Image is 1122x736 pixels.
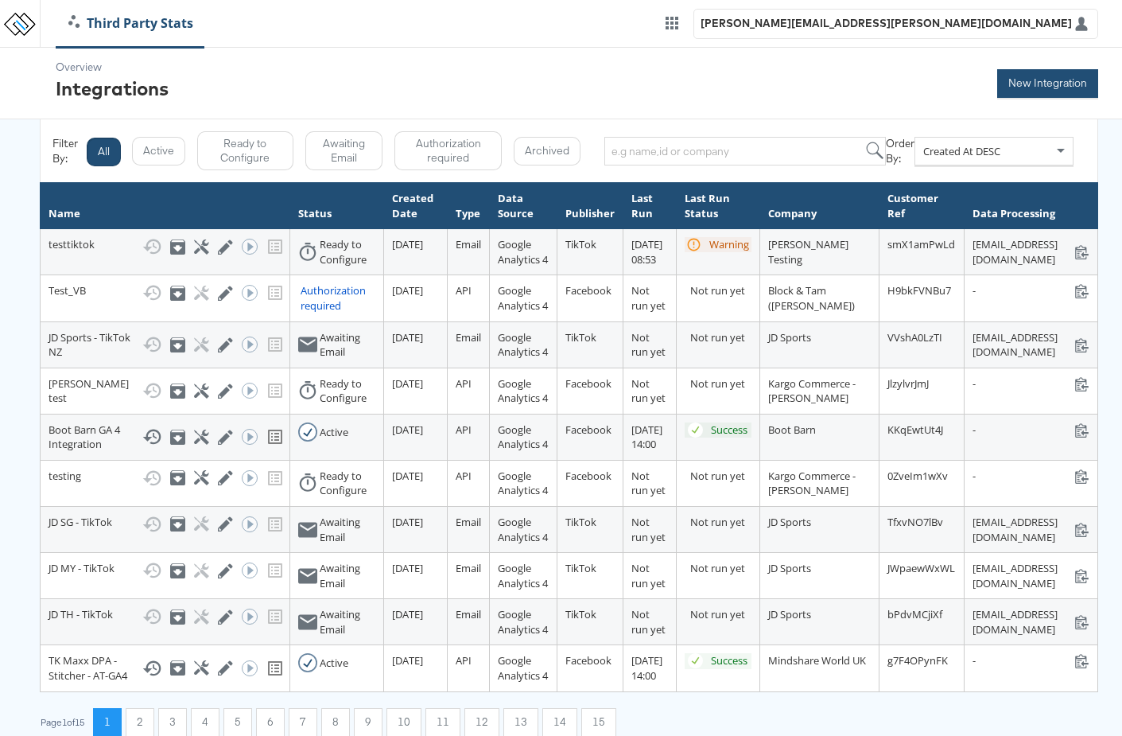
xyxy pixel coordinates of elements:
[392,469,423,483] span: [DATE]
[320,656,348,671] div: Active
[604,137,886,166] input: e.g name,id or company
[456,653,472,668] span: API
[768,607,811,621] span: JD Sports
[456,515,481,529] span: Email
[49,653,281,683] div: TK Maxx DPA - Stitcher - AT-GA4
[676,183,759,229] th: Last Run Status
[768,330,811,345] span: JD Sports
[320,561,375,590] div: Awaiting Email
[392,607,423,621] span: [DATE]
[690,469,751,484] div: Not run yet
[514,137,580,166] button: Archived
[320,330,375,360] div: Awaiting Email
[565,376,611,391] span: Facebook
[973,237,1089,267] div: [EMAIL_ADDRESS][DOMAIN_NAME]
[456,561,481,575] span: Email
[973,423,1089,438] div: -
[392,237,423,251] span: [DATE]
[132,137,185,166] button: Active
[565,237,596,251] span: TikTok
[49,237,281,256] div: testtiktok
[565,607,596,621] span: TikTok
[631,469,666,498] span: Not run yet
[456,423,472,437] span: API
[49,469,281,488] div: testing
[456,330,481,345] span: Email
[394,131,502,170] button: Authorization required
[498,561,548,590] span: Google Analytics 4
[456,376,472,391] span: API
[498,237,548,267] span: Google Analytics 4
[49,607,281,626] div: JD TH - TikTok
[631,237,662,267] span: [DATE] 08:53
[973,515,1089,544] div: [EMAIL_ADDRESS][DOMAIN_NAME]
[887,330,942,345] span: VVshA0LzTI
[887,237,955,251] span: smX1amPwLd
[887,653,948,668] span: g7F4OPynFK
[498,283,548,313] span: Google Analytics 4
[456,607,481,621] span: Email
[709,237,749,252] div: Warning
[320,515,375,544] div: Awaiting Email
[768,469,856,498] span: Kargo Commerce - [PERSON_NAME]
[973,283,1089,298] div: -
[392,515,423,529] span: [DATE]
[631,515,666,544] span: Not run yet
[565,283,611,298] span: Facebook
[456,469,472,483] span: API
[392,330,423,345] span: [DATE]
[266,427,285,446] svg: View missing tracking codes
[557,183,623,229] th: Publisher
[631,653,662,683] span: [DATE] 14:00
[197,131,293,170] button: Ready to Configure
[879,183,965,229] th: Customer Ref
[266,659,285,678] svg: View missing tracking codes
[973,330,1089,360] div: [EMAIL_ADDRESS][DOMAIN_NAME]
[392,653,423,668] span: [DATE]
[490,183,557,229] th: Data Source
[49,376,281,406] div: [PERSON_NAME] test
[565,515,596,529] span: TikTok
[320,607,375,637] div: Awaiting Email
[631,423,662,452] span: [DATE] 14:00
[768,283,855,313] span: Block & Tam ([PERSON_NAME])
[973,376,1089,391] div: -
[973,561,1089,590] div: [EMAIL_ADDRESS][DOMAIN_NAME]
[631,561,666,590] span: Not run yet
[631,283,666,313] span: Not run yet
[41,183,290,229] th: Name
[392,561,423,575] span: [DATE]
[456,283,472,298] span: API
[768,515,811,529] span: JD Sports
[301,283,375,313] div: Authorization required
[565,561,596,575] span: TikTok
[887,423,943,437] span: KKqEwtUt4J
[768,376,856,406] span: Kargo Commerce - [PERSON_NAME]
[320,376,375,406] div: Ready to Configure
[498,607,548,637] span: Google Analytics 4
[565,653,611,668] span: Facebook
[690,515,751,530] div: Not run yet
[768,561,811,575] span: JD Sports
[973,469,1089,484] div: -
[49,561,281,580] div: JD MY - TikTok
[887,376,929,391] span: JlzylvrJmJ
[52,136,86,166] div: Filter By:
[56,75,169,102] div: Integrations
[305,131,382,170] button: Awaiting Email
[56,14,205,33] a: Third Party Stats
[973,653,1089,668] div: -
[49,423,281,452] div: Boot Barn GA 4 Integration
[690,376,751,391] div: Not run yet
[565,423,611,437] span: Facebook
[690,330,751,345] div: Not run yet
[320,237,375,267] div: Ready to Configure
[384,183,448,229] th: Created Date
[498,469,548,498] span: Google Analytics 4
[498,376,548,406] span: Google Analytics 4
[690,561,751,576] div: Not run yet
[887,607,942,621] span: bPdvMCjiXf
[768,423,816,437] span: Boot Barn
[56,60,169,75] div: Overview
[49,515,281,534] div: JD SG - TikTok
